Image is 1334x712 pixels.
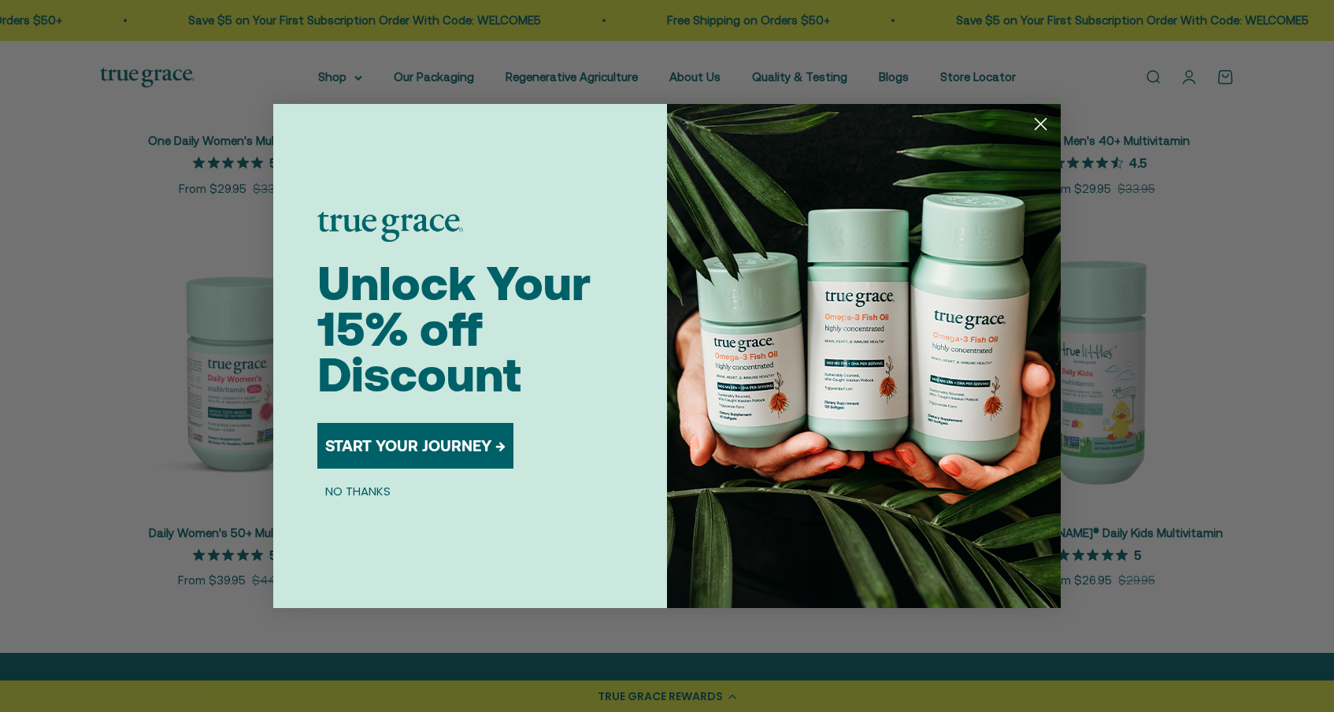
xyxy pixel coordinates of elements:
[317,481,398,500] button: NO THANKS
[667,104,1061,608] img: 098727d5-50f8-4f9b-9554-844bb8da1403.jpeg
[317,212,463,242] img: logo placeholder
[317,256,591,402] span: Unlock Your 15% off Discount
[1027,110,1054,138] button: Close dialog
[317,423,513,469] button: START YOUR JOURNEY →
